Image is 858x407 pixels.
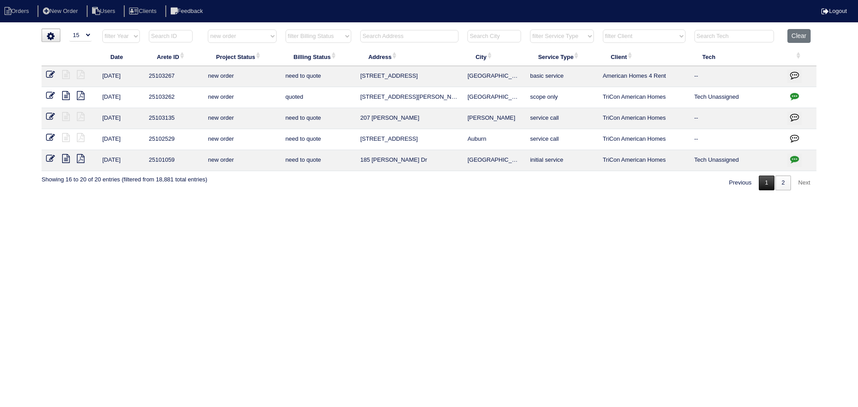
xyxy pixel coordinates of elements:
[144,150,203,171] td: 25101059
[281,108,356,129] td: need to quote
[98,87,144,108] td: [DATE]
[281,150,356,171] td: need to quote
[144,47,203,66] th: Arete ID: activate to sort column ascending
[144,129,203,150] td: 25102529
[203,87,281,108] td: new order
[526,87,598,108] td: scope only
[38,8,85,14] a: New Order
[124,8,164,14] a: Clients
[526,129,598,150] td: service call
[598,108,690,129] td: TriCon American Homes
[203,150,281,171] td: new order
[203,129,281,150] td: new order
[356,108,463,129] td: 207 [PERSON_NAME]
[690,108,783,129] td: --
[203,47,281,66] th: Project Status: activate to sort column ascending
[165,5,210,17] li: Feedback
[281,129,356,150] td: need to quote
[144,66,203,87] td: 25103267
[356,129,463,150] td: [STREET_ADDRESS]
[356,66,463,87] td: [STREET_ADDRESS]
[598,87,690,108] td: TriCon American Homes
[690,66,783,87] td: --
[203,66,281,87] td: new order
[281,47,356,66] th: Billing Status: activate to sort column ascending
[690,87,783,108] td: Tech Unassigned
[690,47,783,66] th: Tech
[87,8,122,14] a: Users
[144,108,203,129] td: 25103135
[598,129,690,150] td: TriCon American Homes
[98,108,144,129] td: [DATE]
[792,176,816,190] a: Next
[38,5,85,17] li: New Order
[149,30,193,42] input: Search ID
[526,108,598,129] td: service call
[98,47,144,66] th: Date
[87,5,122,17] li: Users
[467,30,521,42] input: Search City
[759,176,774,190] a: 1
[356,150,463,171] td: 185 [PERSON_NAME] Dr
[98,66,144,87] td: [DATE]
[787,29,810,43] button: Clear
[356,87,463,108] td: [STREET_ADDRESS][PERSON_NAME]
[463,66,526,87] td: [GEOGRAPHIC_DATA]
[694,30,774,42] input: Search Tech
[775,176,791,190] a: 2
[690,150,783,171] td: Tech Unassigned
[463,47,526,66] th: City: activate to sort column ascending
[124,5,164,17] li: Clients
[526,47,598,66] th: Service Type: activate to sort column ascending
[281,87,356,108] td: quoted
[356,47,463,66] th: Address: activate to sort column ascending
[281,66,356,87] td: need to quote
[723,176,758,190] a: Previous
[783,47,816,66] th: : activate to sort column ascending
[598,66,690,87] td: American Homes 4 Rent
[526,150,598,171] td: initial service
[821,8,847,14] a: Logout
[598,47,690,66] th: Client: activate to sort column ascending
[144,87,203,108] td: 25103262
[598,150,690,171] td: TriCon American Homes
[690,129,783,150] td: --
[463,129,526,150] td: Auburn
[98,129,144,150] td: [DATE]
[463,150,526,171] td: [GEOGRAPHIC_DATA]
[526,66,598,87] td: basic service
[203,108,281,129] td: new order
[98,150,144,171] td: [DATE]
[463,108,526,129] td: [PERSON_NAME]
[463,87,526,108] td: [GEOGRAPHIC_DATA]
[42,171,207,184] div: Showing 16 to 20 of 20 entries (filtered from 18,881 total entries)
[360,30,458,42] input: Search Address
